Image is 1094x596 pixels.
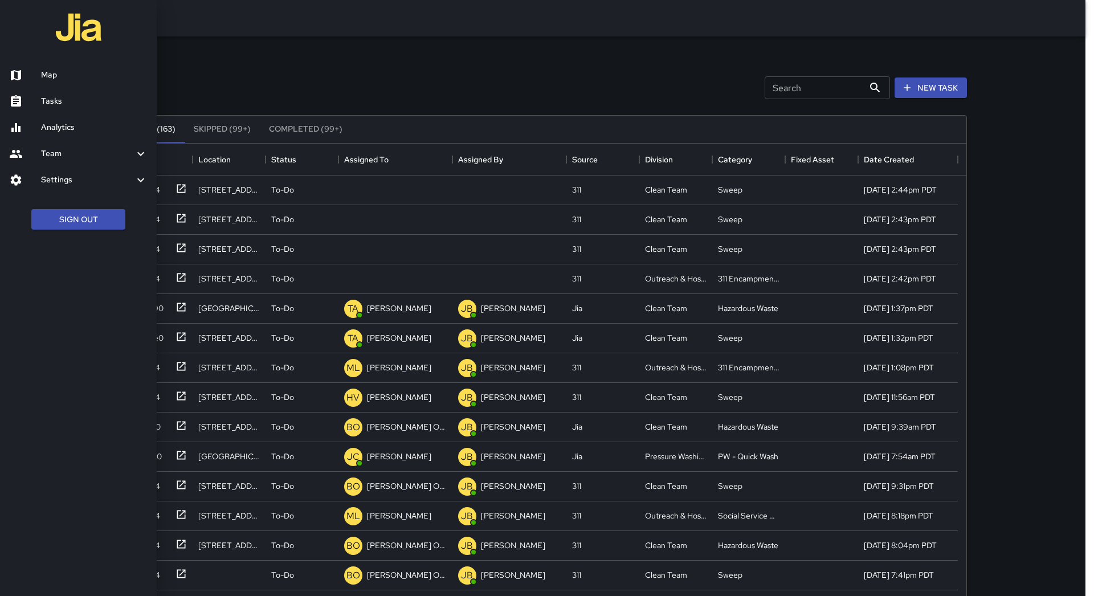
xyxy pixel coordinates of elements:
h6: Settings [41,174,134,186]
h6: Team [41,148,134,160]
button: Sign Out [31,209,125,230]
h6: Analytics [41,121,148,134]
img: jia-logo [56,5,101,50]
h6: Tasks [41,95,148,108]
h6: Map [41,69,148,81]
